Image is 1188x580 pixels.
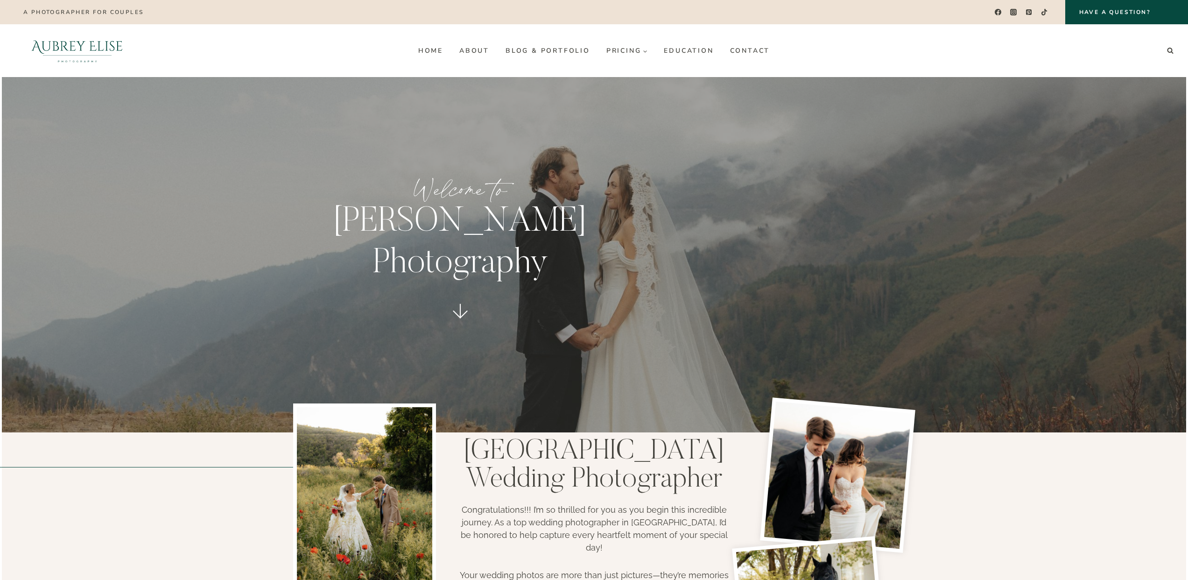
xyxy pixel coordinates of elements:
[23,9,143,15] p: A photographer for couples
[656,43,722,58] a: Education
[1038,6,1051,19] a: TikTok
[410,43,778,58] nav: Primary
[1164,44,1177,57] button: View Search Form
[1022,6,1036,19] a: Pinterest
[451,43,497,58] a: About
[305,202,616,285] p: [PERSON_NAME] Photography
[722,43,778,58] a: Contact
[1007,6,1020,19] a: Instagram
[457,438,731,494] h1: [GEOGRAPHIC_DATA] Wedding Photographer
[457,503,731,554] p: Congratulations!!! I’m so thrilled for you as you begin this incredible journey. As a top wedding...
[497,43,598,58] a: Blog & Portfolio
[11,24,143,77] img: Aubrey Elise Photography
[305,172,616,207] p: Welcome to
[606,47,648,54] span: Pricing
[760,398,915,553] img: bride and groom holding hands running
[991,6,1005,19] a: Facebook
[598,43,656,58] a: Pricing
[410,43,451,58] a: Home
